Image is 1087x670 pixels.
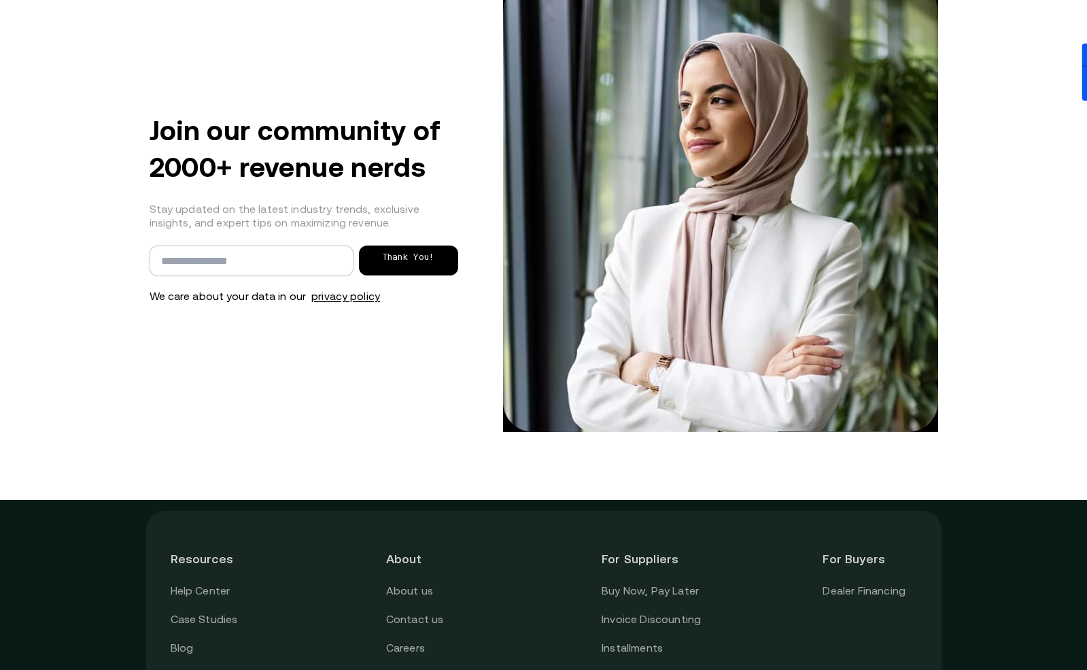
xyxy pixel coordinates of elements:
[386,611,444,629] a: Contact us
[386,582,433,600] a: About us
[309,287,383,305] a: privacy policy
[171,611,238,629] a: Case Studies
[386,535,480,582] header: About
[602,639,663,657] a: Installments
[823,535,916,582] header: For Buyers
[823,582,905,600] a: Dealer Financing
[602,611,701,629] a: Invoice Discounting
[383,252,434,269] span: Thank You!
[150,290,458,302] h6: We care about your data in our
[386,639,425,657] a: Careers
[150,202,458,229] p: Stay updated on the latest industry trends, exclusive insights, and expert tips on maximizing rev...
[602,535,701,582] header: For Suppliers
[171,535,264,582] header: Resources
[171,639,194,657] a: Blog
[602,582,699,600] a: Buy Now, Pay Later
[150,112,458,186] h3: Join our community of 2000+ revenue nerds
[359,246,458,275] button: Thank You!
[171,582,230,600] a: Help Center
